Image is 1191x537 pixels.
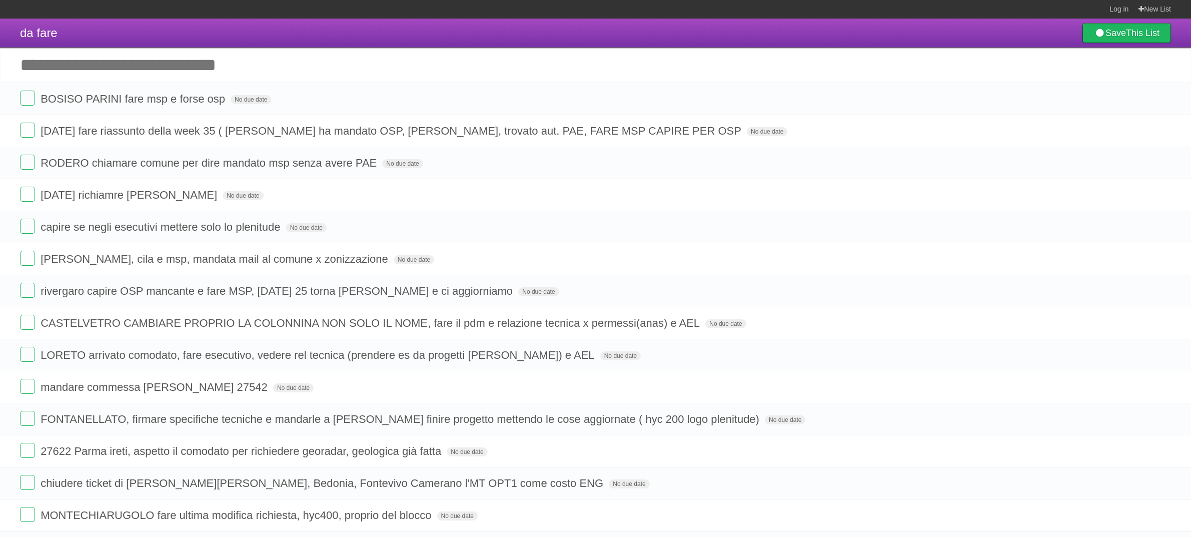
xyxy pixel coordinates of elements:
span: No due date [705,319,746,328]
span: FONTANELLATO, firmare specifiche tecniche e mandarle a [PERSON_NAME] finire progetto mettendo le ... [41,413,762,425]
span: No due date [747,127,787,136]
span: No due date [600,351,641,360]
label: Done [20,475,35,490]
b: This List [1126,28,1159,38]
span: No due date [518,287,559,296]
span: No due date [231,95,271,104]
span: capire se negli esecutivi mettere solo lo plenitude [41,221,283,233]
span: chiudere ticket di [PERSON_NAME][PERSON_NAME], Bedonia, Fontevivo Camerano l'MT OPT1 come costo ENG [41,477,606,489]
span: MONTECHIARUGOLO fare ultima modifica richiesta, hyc400, proprio del blocco [41,509,434,521]
span: mandare commessa [PERSON_NAME] 27542 [41,381,270,393]
span: CASTELVETRO CAMBIARE PROPRIO LA COLONNINA NON SOLO IL NOME, fare il pdm e relazione tecnica x per... [41,317,702,329]
label: Done [20,123,35,138]
label: Done [20,283,35,298]
span: da fare [20,26,58,40]
span: LORETO arrivato comodato, fare esecutivo, vedere rel tecnica (prendere es da progetti [PERSON_NAM... [41,349,597,361]
label: Done [20,411,35,426]
span: rivergaro capire OSP mancante e fare MSP, [DATE] 25 torna [PERSON_NAME] e ci aggiorniamo [41,285,515,297]
span: No due date [394,255,434,264]
span: No due date [223,191,263,200]
label: Done [20,507,35,522]
label: Done [20,155,35,170]
span: No due date [765,415,805,424]
span: No due date [447,447,487,456]
label: Done [20,347,35,362]
span: [PERSON_NAME], cila e msp, mandata mail al comune x zonizzazione [41,253,391,265]
a: SaveThis List [1082,23,1171,43]
label: Done [20,315,35,330]
label: Done [20,91,35,106]
span: [DATE] fare riassunto della week 35 ( [PERSON_NAME] ha mandato OSP, [PERSON_NAME], trovato aut. P... [41,125,744,137]
span: No due date [437,511,478,520]
span: No due date [273,383,314,392]
label: Done [20,443,35,458]
span: 27622 Parma ireti, aspetto il comodato per richiedere georadar, geologica già fatta [41,445,444,457]
span: No due date [286,223,327,232]
label: Done [20,219,35,234]
label: Done [20,187,35,202]
span: [DATE] richiamre [PERSON_NAME] [41,189,220,201]
span: No due date [609,479,649,488]
span: No due date [382,159,423,168]
label: Done [20,379,35,394]
span: BOSISO PARINI fare msp e forse osp [41,93,228,105]
label: Done [20,251,35,266]
span: RODERO chiamare comune per dire mandato msp senza avere PAE [41,157,379,169]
